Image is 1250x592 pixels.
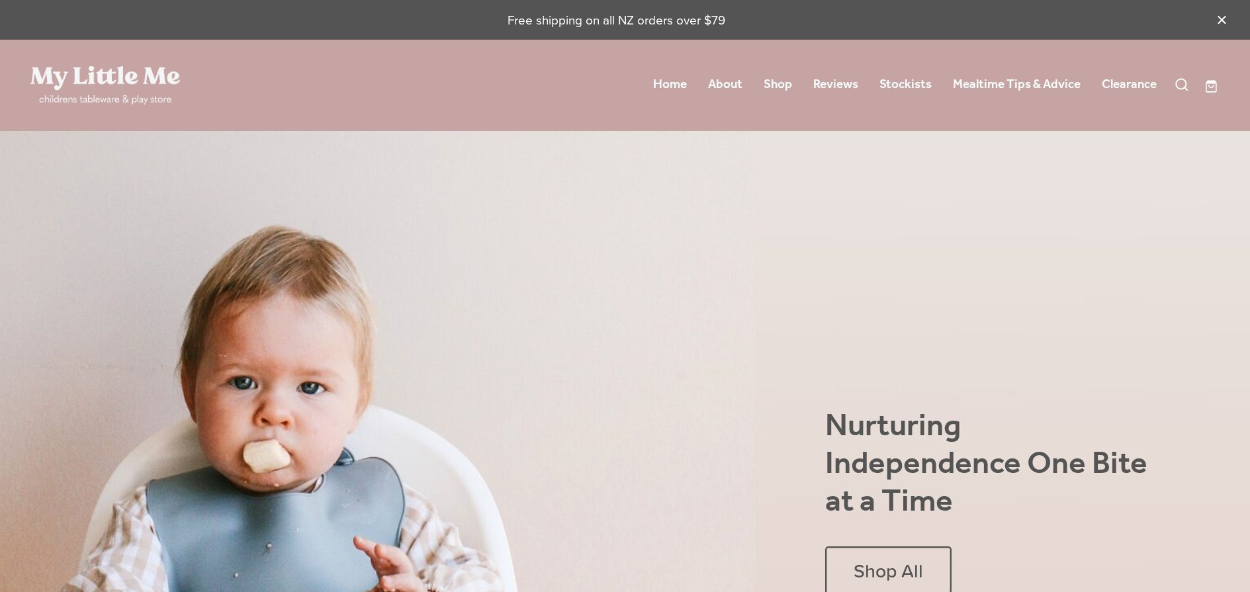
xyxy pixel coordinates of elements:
a: Clearance [1102,73,1157,97]
a: Home [653,73,687,97]
a: Mealtime Tips & Advice [953,73,1081,97]
a: Stockists [879,73,932,97]
a: My Little Me Ltd homepage [30,66,268,105]
h1: Nurturing Independence One Bite at a Time [825,408,1153,521]
p: Free shipping on all NZ orders over $79 [30,11,1202,29]
a: About [708,73,742,97]
a: Shop [764,73,792,97]
span: Shop All [854,559,923,581]
a: Reviews [813,73,858,97]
